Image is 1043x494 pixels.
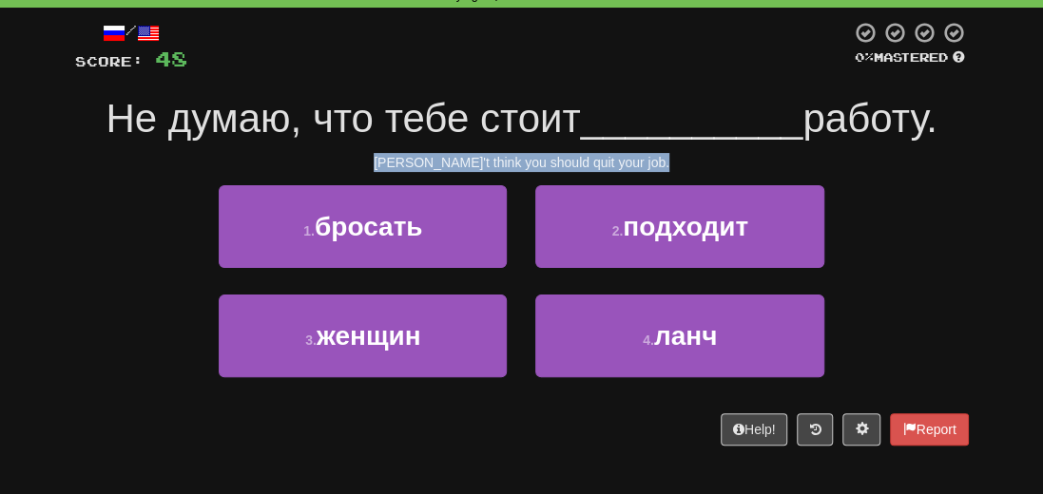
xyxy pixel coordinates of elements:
button: 4.ланч [535,294,823,377]
button: 2.подходит [535,185,823,268]
button: Round history (alt+y) [797,413,833,446]
span: бросать [315,212,423,241]
small: 4 . [643,332,654,348]
button: 3.женщин [219,294,507,377]
span: 0 % [855,49,874,65]
small: 2 . [611,223,623,238]
span: Не думаю, что тебе стоит [106,96,580,141]
span: ланч [654,321,718,351]
span: подходит [623,212,748,241]
div: / [75,21,187,45]
span: работу. [802,96,937,141]
small: 1 . [303,223,315,238]
button: Help! [721,413,788,446]
span: женщин [317,321,421,351]
div: Mastered [851,49,969,66]
div: [PERSON_NAME]'t think you should quit your job. [75,153,969,172]
small: 3 . [305,332,317,348]
span: Score: [75,53,144,69]
button: Report [890,413,968,446]
span: __________ [581,96,803,141]
button: 1.бросать [219,185,507,268]
span: 48 [155,47,187,70]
